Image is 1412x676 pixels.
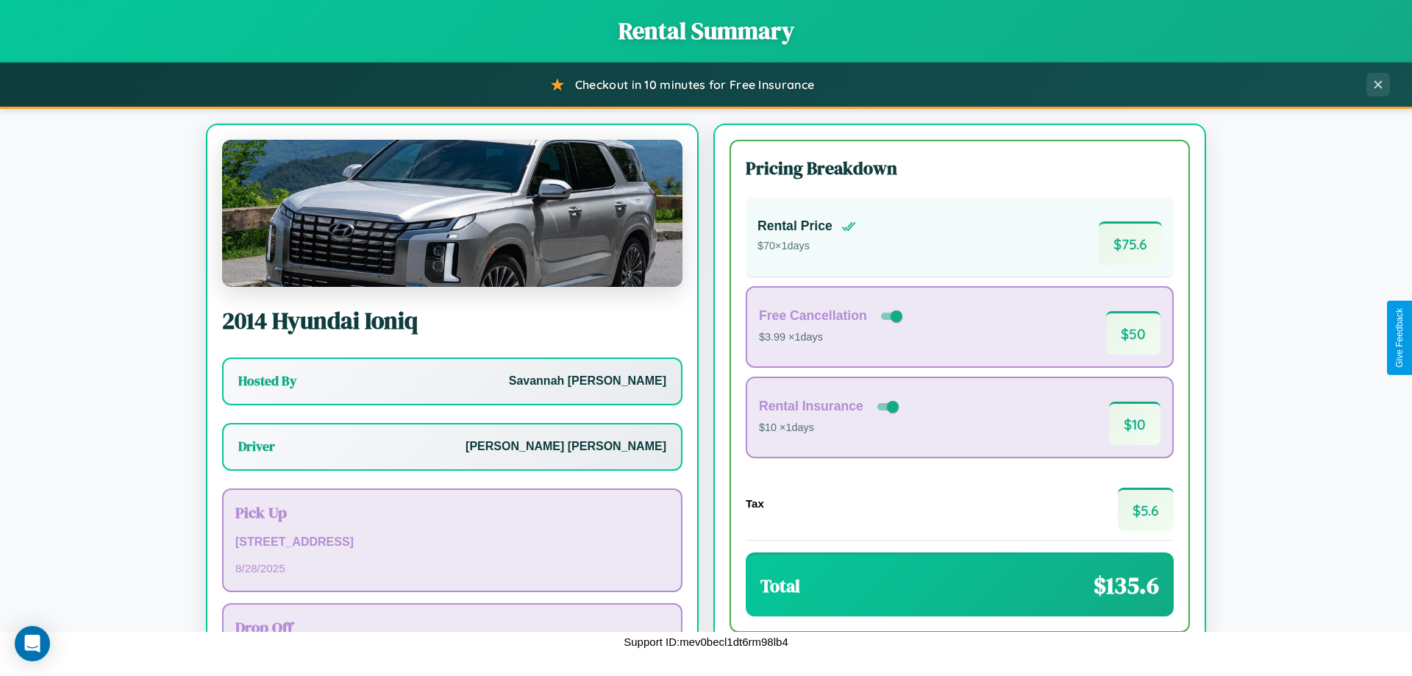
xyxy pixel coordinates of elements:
h4: Tax [746,497,764,510]
div: Open Intercom Messenger [15,626,50,661]
h3: Drop Off [235,616,669,638]
h3: Pick Up [235,502,669,523]
p: $10 × 1 days [759,419,902,438]
p: [PERSON_NAME] [PERSON_NAME] [466,436,666,458]
p: $ 70 × 1 days [757,237,856,256]
p: 8 / 28 / 2025 [235,558,669,578]
h1: Rental Summary [15,15,1397,47]
p: Support ID: mev0becl1dt6rm98lb4 [624,632,788,652]
span: $ 75.6 [1099,221,1162,265]
h3: Pricing Breakdown [746,156,1174,180]
h3: Hosted By [238,372,296,390]
p: Savannah [PERSON_NAME] [509,371,666,392]
p: $3.99 × 1 days [759,328,905,347]
div: Give Feedback [1394,308,1405,368]
span: $ 10 [1109,402,1160,445]
h3: Driver [238,438,275,455]
span: $ 50 [1106,311,1160,355]
span: Checkout in 10 minutes for Free Insurance [575,77,814,92]
p: [STREET_ADDRESS] [235,532,669,553]
h2: 2014 Hyundai Ioniq [222,305,682,337]
span: $ 5.6 [1118,488,1174,531]
h4: Free Cancellation [759,308,867,324]
span: $ 135.6 [1094,569,1159,602]
h3: Total [760,574,800,598]
img: Hyundai Ioniq [222,140,682,287]
h4: Rental Price [757,218,832,234]
h4: Rental Insurance [759,399,863,414]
